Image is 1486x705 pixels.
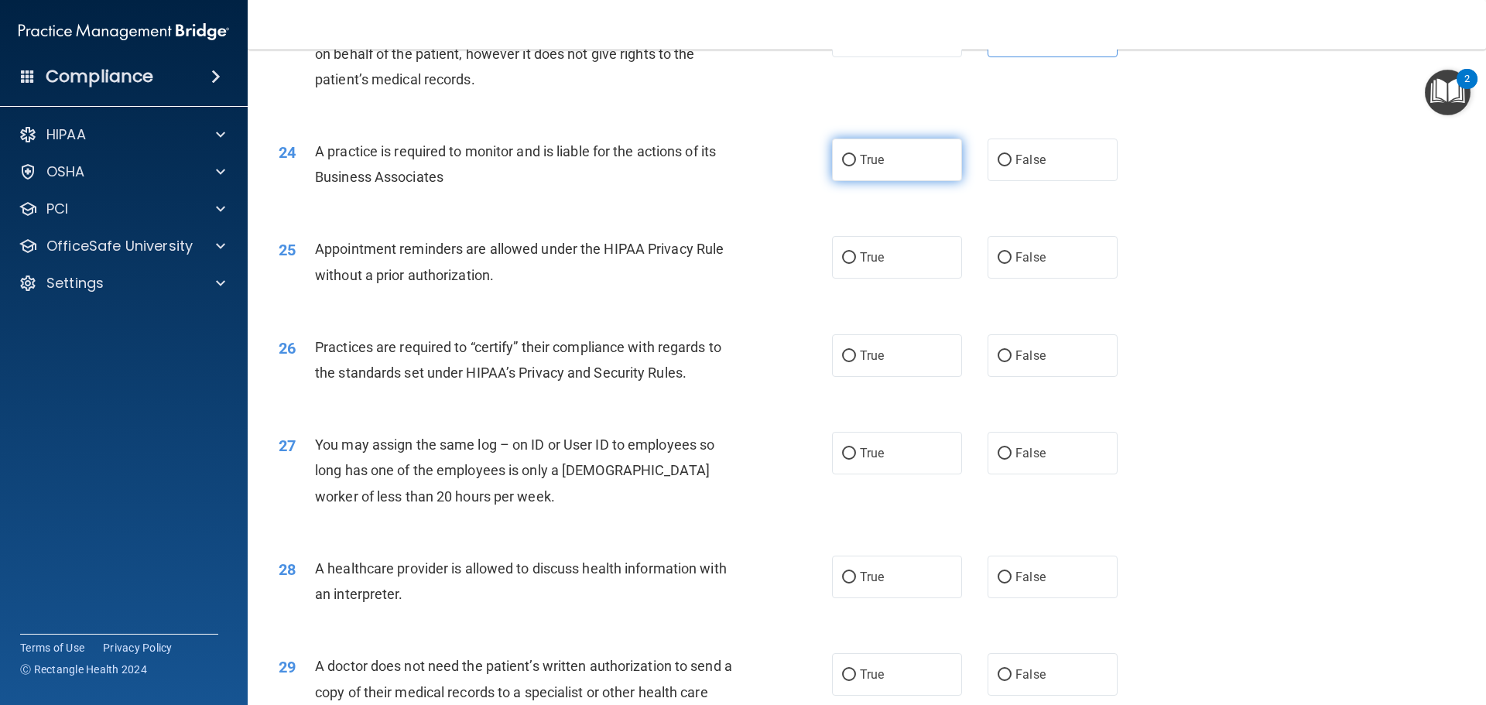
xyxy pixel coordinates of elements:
input: False [998,155,1012,166]
span: Ⓒ Rectangle Health 2024 [20,662,147,677]
input: False [998,448,1012,460]
input: False [998,351,1012,362]
p: Settings [46,274,104,293]
span: True [860,348,884,363]
a: Privacy Policy [103,640,173,655]
span: False [1015,250,1046,265]
span: True [860,152,884,167]
iframe: Drift Widget Chat Controller [1218,595,1467,657]
span: You may assign the same log – on ID or User ID to employees so long has one of the employees is o... [315,436,714,504]
a: Settings [19,274,225,293]
input: False [998,669,1012,681]
input: True [842,572,856,584]
span: False [1015,152,1046,167]
span: 27 [279,436,296,455]
input: True [842,448,856,460]
span: False [1015,446,1046,460]
img: PMB logo [19,16,229,47]
span: A practice is required to monitor and is liable for the actions of its Business Associates [315,143,716,185]
span: 24 [279,143,296,162]
span: True [860,667,884,682]
p: OSHA [46,163,85,181]
p: OfficeSafe University [46,237,193,255]
a: OSHA [19,163,225,181]
span: False [1015,570,1046,584]
a: HIPAA [19,125,225,144]
span: True [860,446,884,460]
span: False [1015,348,1046,363]
span: False [1015,667,1046,682]
span: Appointment reminders are allowed under the HIPAA Privacy Rule without a prior authorization. [315,241,724,282]
input: True [842,669,856,681]
a: Terms of Use [20,640,84,655]
span: A healthcare provider is allowed to discuss health information with an interpreter. [315,560,727,602]
span: 28 [279,560,296,579]
a: PCI [19,200,225,218]
input: True [842,155,856,166]
button: Open Resource Center, 2 new notifications [1425,70,1471,115]
span: A healthcare power of attorney provides rights to make decisions on behalf of the patient, howeve... [315,19,718,87]
p: PCI [46,200,68,218]
a: OfficeSafe University [19,237,225,255]
span: True [860,250,884,265]
input: True [842,252,856,264]
span: 25 [279,241,296,259]
h4: Compliance [46,66,153,87]
input: True [842,351,856,362]
span: 29 [279,658,296,676]
div: 2 [1464,79,1470,99]
span: 26 [279,339,296,358]
p: HIPAA [46,125,86,144]
span: True [860,570,884,584]
input: False [998,252,1012,264]
input: False [998,572,1012,584]
span: Practices are required to “certify” their compliance with regards to the standards set under HIPA... [315,339,721,381]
